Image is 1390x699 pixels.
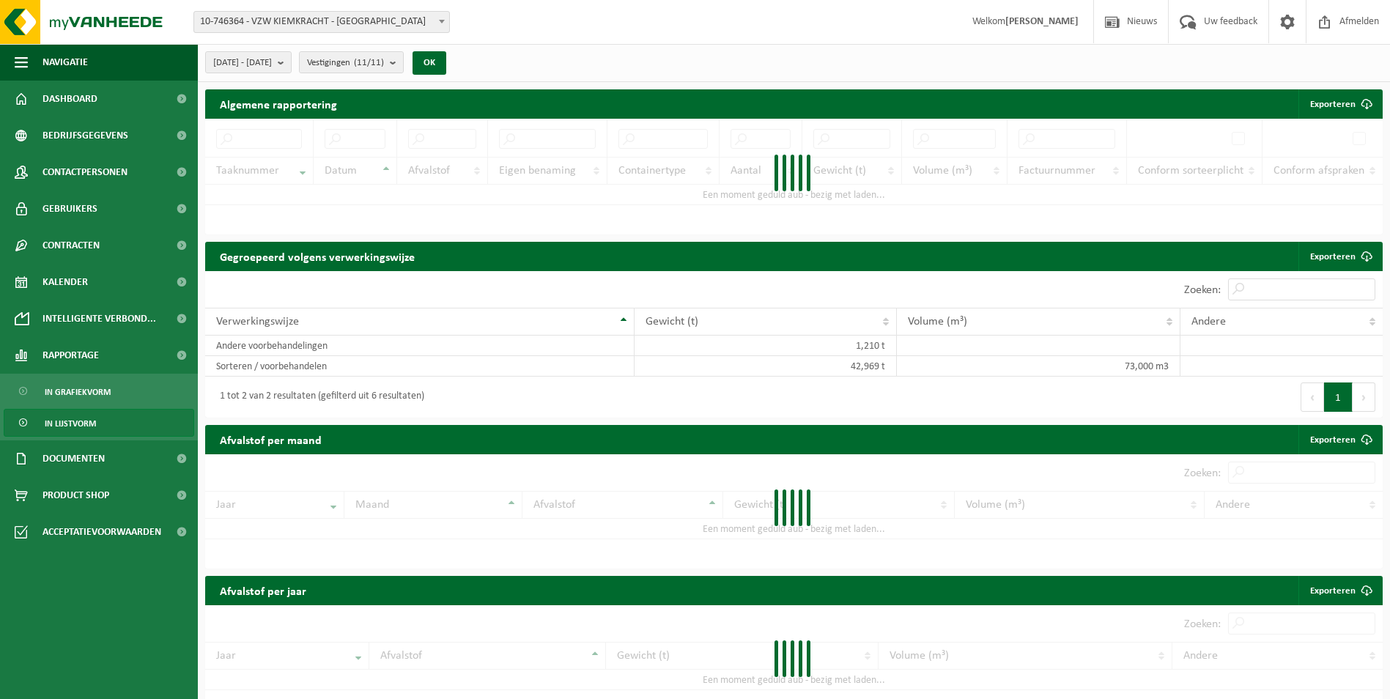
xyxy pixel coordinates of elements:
span: Documenten [42,440,105,477]
span: Verwerkingswijze [216,316,299,328]
td: 73,000 m3 [897,356,1180,377]
span: Product Shop [42,477,109,514]
span: Acceptatievoorwaarden [42,514,161,550]
span: In lijstvorm [45,410,96,437]
strong: [PERSON_NAME] [1005,16,1079,27]
span: Andere [1191,316,1226,328]
td: 42,969 t [635,356,897,377]
span: Contracten [42,227,100,264]
td: 1,210 t [635,336,897,356]
span: Intelligente verbond... [42,300,156,337]
button: OK [413,51,446,75]
button: Next [1353,382,1375,412]
a: Exporteren [1298,576,1381,605]
a: Exporteren [1298,425,1381,454]
span: Bedrijfsgegevens [42,117,128,154]
button: Previous [1301,382,1324,412]
a: Exporteren [1298,242,1381,271]
h2: Algemene rapportering [205,89,352,119]
span: Gewicht (t) [646,316,698,328]
span: Kalender [42,264,88,300]
button: Vestigingen(11/11) [299,51,404,73]
span: Contactpersonen [42,154,127,191]
label: Zoeken: [1184,284,1221,296]
span: Gebruikers [42,191,97,227]
span: Vestigingen [307,52,384,74]
td: Andere voorbehandelingen [205,336,635,356]
a: In lijstvorm [4,409,194,437]
span: Rapportage [42,337,99,374]
td: Sorteren / voorbehandelen [205,356,635,377]
span: [DATE] - [DATE] [213,52,272,74]
span: Dashboard [42,81,97,117]
h2: Afvalstof per maand [205,425,336,454]
span: 10-746364 - VZW KIEMKRACHT - HAMME [193,11,450,33]
a: In grafiekvorm [4,377,194,405]
span: 10-746364 - VZW KIEMKRACHT - HAMME [194,12,449,32]
count: (11/11) [354,58,384,67]
button: Exporteren [1298,89,1381,119]
button: 1 [1324,382,1353,412]
div: 1 tot 2 van 2 resultaten (gefilterd uit 6 resultaten) [212,384,424,410]
h2: Afvalstof per jaar [205,576,321,604]
h2: Gegroepeerd volgens verwerkingswijze [205,242,429,270]
span: In grafiekvorm [45,378,111,406]
iframe: chat widget [7,667,245,699]
button: [DATE] - [DATE] [205,51,292,73]
span: Navigatie [42,44,88,81]
span: Volume (m³) [908,316,967,328]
